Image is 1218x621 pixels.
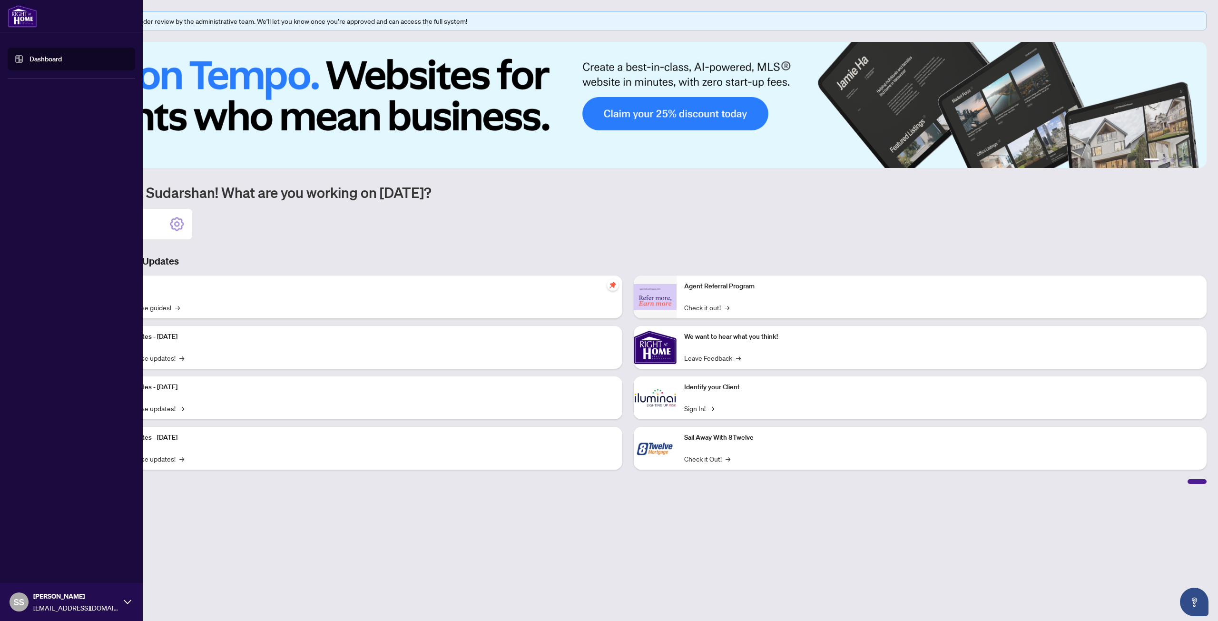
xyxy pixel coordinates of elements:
button: 3 [1170,158,1174,162]
img: We want to hear what you think! [634,326,677,369]
div: Your profile is currently under review by the administrative team. We’ll let you know once you’re... [66,16,1200,26]
p: Agent Referral Program [684,281,1199,292]
img: Agent Referral Program [634,284,677,310]
span: SS [14,595,24,609]
img: logo [8,5,37,28]
img: Slide 0 [49,42,1207,168]
a: Leave Feedback→ [684,353,741,363]
img: Identify your Client [634,376,677,419]
img: Sail Away With 8Twelve [634,427,677,470]
button: 1 [1144,158,1159,162]
a: Sign In!→ [684,403,714,414]
p: We want to hear what you think! [684,332,1199,342]
a: Check it Out!→ [684,453,730,464]
button: 6 [1193,158,1197,162]
button: Open asap [1180,588,1208,616]
span: → [179,453,184,464]
p: Platform Updates - [DATE] [100,382,615,393]
p: Self-Help [100,281,615,292]
span: → [709,403,714,414]
button: 5 [1186,158,1189,162]
p: Platform Updates - [DATE] [100,433,615,443]
span: [EMAIL_ADDRESS][DOMAIN_NAME] [33,602,119,613]
a: Dashboard [29,55,62,63]
p: Platform Updates - [DATE] [100,332,615,342]
button: 2 [1163,158,1167,162]
span: → [736,353,741,363]
span: → [726,453,730,464]
p: Identify your Client [684,382,1199,393]
a: Check it out!→ [684,302,729,313]
h3: Brokerage & Industry Updates [49,255,1207,268]
span: → [179,403,184,414]
span: pushpin [607,279,619,291]
span: [PERSON_NAME] [33,591,119,601]
p: Sail Away With 8Twelve [684,433,1199,443]
span: → [175,302,180,313]
button: 4 [1178,158,1182,162]
span: → [179,353,184,363]
span: → [725,302,729,313]
h1: Welcome back Sudarshan! What are you working on [DATE]? [49,183,1207,201]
